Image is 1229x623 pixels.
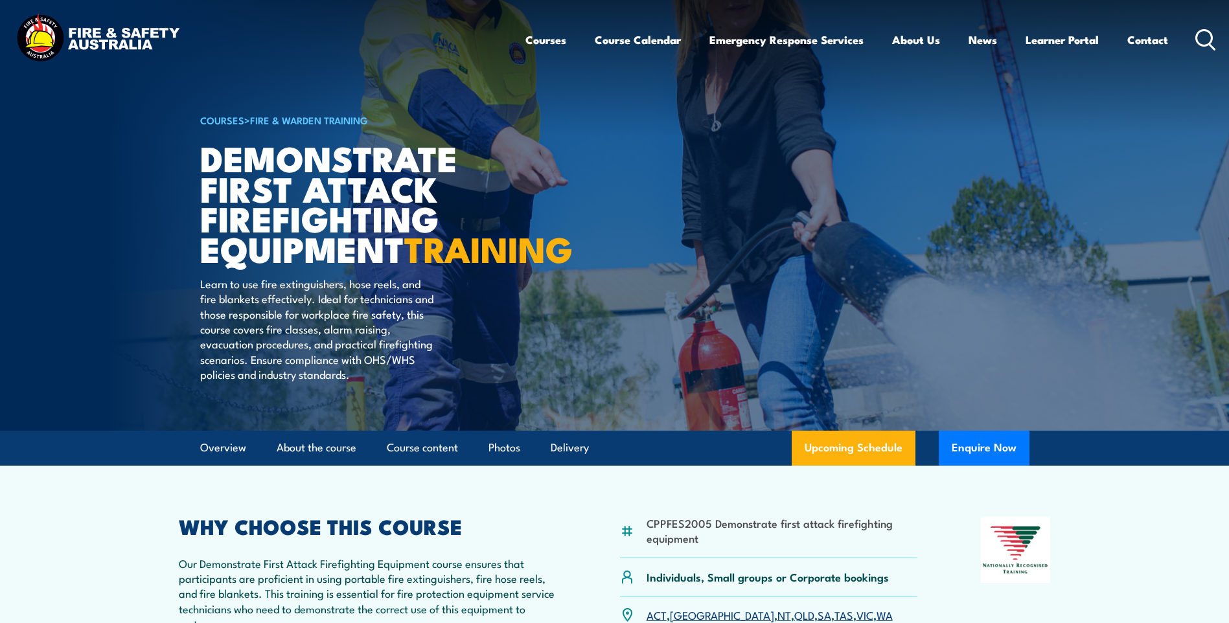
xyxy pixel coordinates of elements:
[856,607,873,622] a: VIC
[647,569,889,584] p: Individuals, Small groups or Corporate bookings
[794,607,814,622] a: QLD
[670,607,774,622] a: [GEOGRAPHIC_DATA]
[777,607,791,622] a: NT
[200,112,520,128] h6: >
[1127,23,1168,57] a: Contact
[525,23,566,57] a: Courses
[200,276,437,382] p: Learn to use fire extinguishers, hose reels, and fire blankets effectively. Ideal for technicians...
[877,607,893,622] a: WA
[818,607,831,622] a: SA
[200,113,244,127] a: COURSES
[277,431,356,465] a: About the course
[647,607,667,622] a: ACT
[792,431,915,466] a: Upcoming Schedule
[647,515,918,546] li: CPPFES2005 Demonstrate first attack firefighting equipment
[709,23,864,57] a: Emergency Response Services
[250,113,368,127] a: Fire & Warden Training
[200,142,520,264] h1: Demonstrate First Attack Firefighting Equipment
[981,517,1051,583] img: Nationally Recognised Training logo.
[1026,23,1099,57] a: Learner Portal
[834,607,853,622] a: TAS
[404,221,573,275] strong: TRAINING
[551,431,589,465] a: Delivery
[647,607,893,622] p: , , , , , , ,
[595,23,681,57] a: Course Calendar
[488,431,520,465] a: Photos
[200,431,246,465] a: Overview
[939,431,1029,466] button: Enquire Now
[179,517,557,535] h2: WHY CHOOSE THIS COURSE
[387,431,458,465] a: Course content
[892,23,940,57] a: About Us
[969,23,997,57] a: News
